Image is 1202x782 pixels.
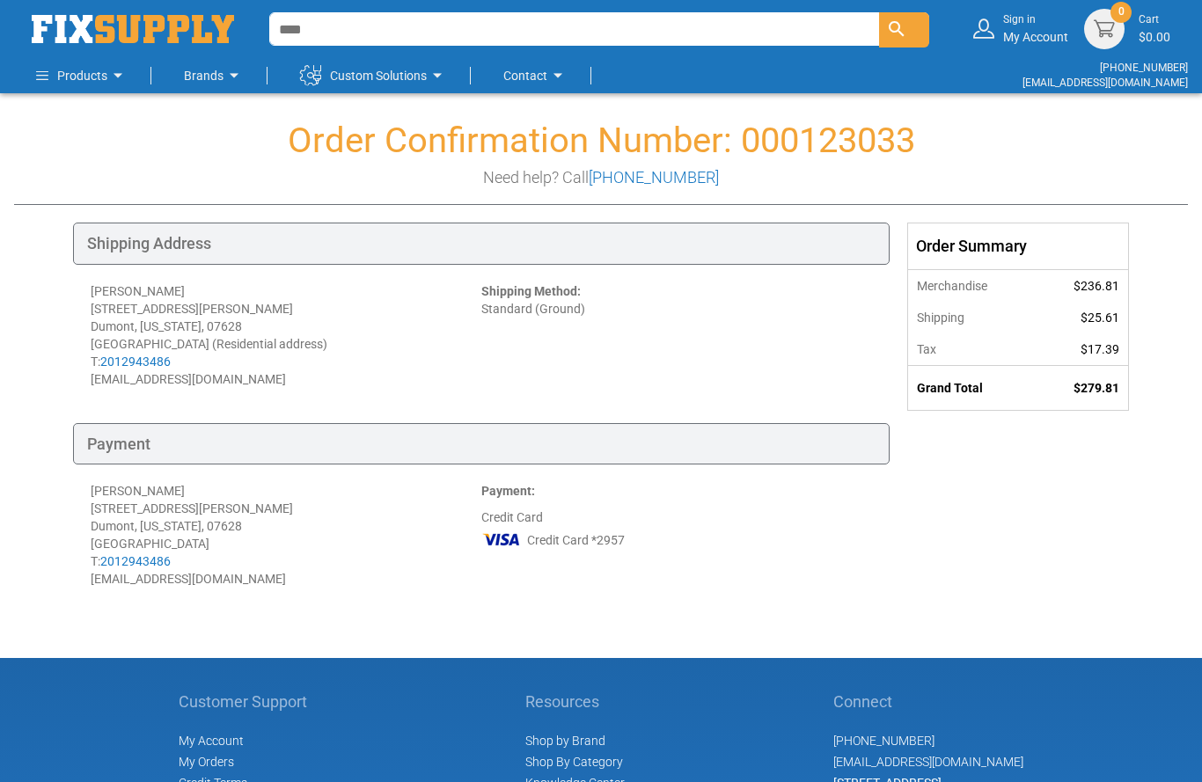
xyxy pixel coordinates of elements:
[833,693,1023,711] h5: Connect
[481,282,872,388] div: Standard (Ground)
[833,755,1023,769] a: [EMAIL_ADDRESS][DOMAIN_NAME]
[1081,311,1119,325] span: $25.61
[32,15,234,43] img: Fix Industrial Supply
[32,15,234,43] a: store logo
[1139,30,1170,44] span: $0.00
[1003,12,1068,45] div: My Account
[100,354,171,369] a: 2012943486
[589,168,719,186] a: [PHONE_NUMBER]
[179,755,234,769] span: My Orders
[91,282,481,388] div: [PERSON_NAME] [STREET_ADDRESS][PERSON_NAME] Dumont, [US_STATE], 07628 [GEOGRAPHIC_DATA] (Resident...
[36,58,128,93] a: Products
[525,693,625,711] h5: Resources
[908,302,1036,333] th: Shipping
[1022,77,1188,89] a: [EMAIL_ADDRESS][DOMAIN_NAME]
[908,333,1036,366] th: Tax
[833,734,934,748] a: [PHONE_NUMBER]
[73,223,890,265] div: Shipping Address
[1074,381,1119,395] span: $279.81
[14,169,1188,186] h3: Need help? Call
[184,58,245,93] a: Brands
[481,526,522,552] img: VI
[481,482,872,588] div: Credit Card
[14,121,1188,160] h1: Order Confirmation Number: 000123033
[908,269,1036,302] th: Merchandise
[179,693,317,711] h5: Customer Support
[917,381,983,395] strong: Grand Total
[300,58,448,93] a: Custom Solutions
[525,755,623,769] a: Shop By Category
[1081,342,1119,356] span: $17.39
[481,484,535,498] strong: Payment:
[1100,62,1188,74] a: [PHONE_NUMBER]
[1118,4,1125,19] span: 0
[1003,12,1068,27] small: Sign in
[527,531,625,549] span: Credit Card *2957
[1074,279,1119,293] span: $236.81
[73,423,890,465] div: Payment
[1139,12,1170,27] small: Cart
[525,734,605,748] a: Shop by Brand
[100,554,171,568] a: 2012943486
[179,734,244,748] span: My Account
[91,482,481,588] div: [PERSON_NAME] [STREET_ADDRESS][PERSON_NAME] Dumont, [US_STATE], 07628 [GEOGRAPHIC_DATA] T: [EMAIL...
[908,223,1128,269] div: Order Summary
[481,284,581,298] strong: Shipping Method:
[503,58,568,93] a: Contact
